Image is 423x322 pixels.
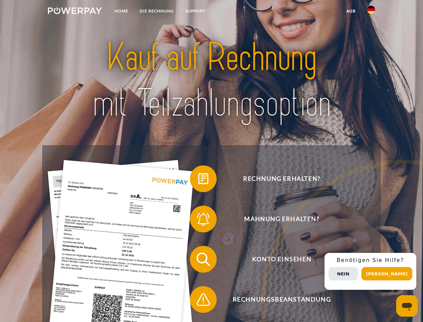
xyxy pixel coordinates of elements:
span: Mahnung erhalten? [200,206,364,232]
img: title-powerpay_de.svg [64,32,359,128]
img: qb_bill.svg [195,170,212,187]
iframe: Schaltfläche zum Öffnen des Messaging-Fensters [396,295,418,317]
button: Rechnungsbeanstandung [190,286,364,313]
a: Home [109,5,134,17]
h3: Benötigen Sie Hilfe? [329,257,412,264]
img: de [367,6,375,14]
span: Konto einsehen [200,246,364,273]
img: logo-powerpay-white.svg [48,7,102,14]
button: [PERSON_NAME] [361,267,412,280]
div: Schnellhilfe [325,253,416,290]
button: Konto einsehen [190,246,364,273]
button: Rechnung erhalten? [190,165,364,192]
a: agb [341,5,361,17]
button: Nein [329,267,358,280]
span: Rechnungsbeanstandung [200,286,364,313]
button: Mahnung erhalten? [190,206,364,232]
a: SUPPORT [180,5,211,17]
a: DIE RECHNUNG [134,5,180,17]
img: qb_search.svg [195,251,212,268]
img: qb_warning.svg [195,291,212,308]
span: Rechnung erhalten? [200,165,364,192]
img: qb_bell.svg [195,211,212,227]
